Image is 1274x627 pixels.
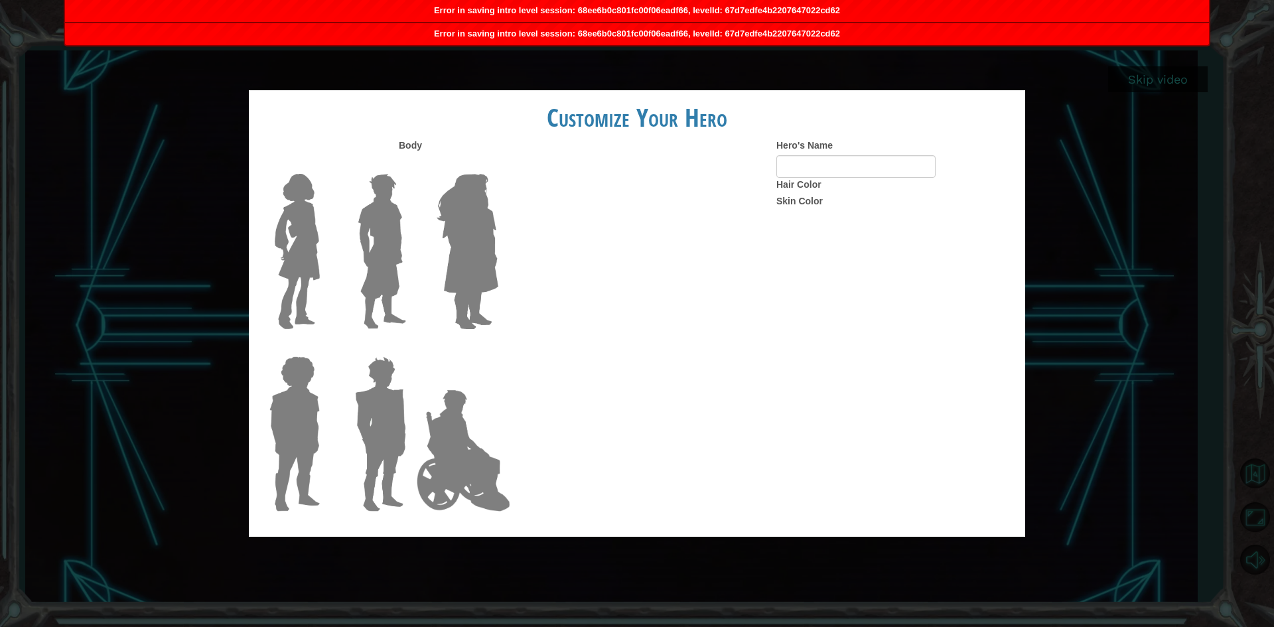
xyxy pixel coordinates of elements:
[350,351,411,517] img: Hero Garnet
[776,194,823,208] label: Skin Color
[399,139,422,152] label: Body
[249,104,1025,131] h1: Customize Your Hero
[352,169,411,334] img: Hero Lars
[434,5,840,15] span: Error in saving intro level session: 68ee6b0c801fc00f06eadf66, levelId: 67d7edfe4b2207647022cd62
[434,29,840,38] span: Error in saving intro level session: 68ee6b0c801fc00f06eadf66, levelId: 67d7edfe4b2207647022cd62
[776,178,821,191] label: Hair Color
[431,169,504,334] img: Hero Amethyst
[264,351,325,517] img: Hero Steven
[411,384,516,517] img: Hero Jamie
[269,169,325,334] img: Hero Connie
[776,139,833,152] label: Hero's Name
